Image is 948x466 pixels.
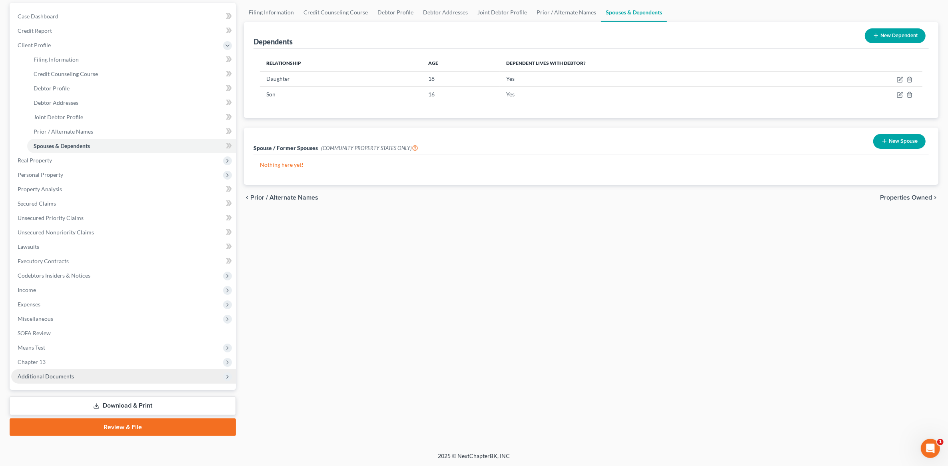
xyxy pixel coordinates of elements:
[18,42,51,48] span: Client Profile
[18,186,62,192] span: Property Analysis
[18,171,63,178] span: Personal Property
[34,128,93,135] span: Prior / Alternate Names
[11,211,236,225] a: Unsecured Priority Claims
[27,110,236,124] a: Joint Debtor Profile
[18,315,53,322] span: Miscellaneous
[532,3,601,22] a: Prior / Alternate Names
[260,55,422,71] th: Relationship
[260,71,422,86] td: Daughter
[10,418,236,436] a: Review & File
[244,3,299,22] a: Filing Information
[11,240,236,254] a: Lawsuits
[11,326,236,340] a: SOFA Review
[27,67,236,81] a: Credit Counseling Course
[601,3,667,22] a: Spouses & Dependents
[321,145,418,151] span: (COMMUNITY PROPERTY STATES ONLY)
[18,344,45,351] span: Means Test
[244,194,250,201] i: chevron_left
[260,87,422,102] td: Son
[27,124,236,139] a: Prior / Alternate Names
[18,27,52,34] span: Credit Report
[500,71,813,86] td: Yes
[18,272,90,279] span: Codebtors Insiders & Notices
[260,161,922,169] p: Nothing here yet!
[34,114,83,120] span: Joint Debtor Profile
[18,157,52,164] span: Real Property
[244,194,318,201] button: chevron_left Prior / Alternate Names
[422,55,500,71] th: Age
[11,254,236,268] a: Executory Contracts
[18,243,39,250] span: Lawsuits
[253,37,293,46] div: Dependents
[11,182,236,196] a: Property Analysis
[18,229,94,236] span: Unsecured Nonpriority Claims
[34,142,90,149] span: Spouses & Dependents
[11,24,236,38] a: Credit Report
[11,196,236,211] a: Secured Claims
[932,194,938,201] i: chevron_right
[11,225,236,240] a: Unsecured Nonpriority Claims
[18,214,84,221] span: Unsecured Priority Claims
[34,99,78,106] span: Debtor Addresses
[18,200,56,207] span: Secured Claims
[250,194,318,201] span: Prior / Alternate Names
[34,56,79,63] span: Filing Information
[18,330,51,336] span: SOFA Review
[373,3,418,22] a: Debtor Profile
[865,28,926,43] button: New Dependent
[921,439,940,458] iframe: Intercom live chat
[10,396,236,415] a: Download & Print
[27,139,236,153] a: Spouses & Dependents
[18,286,36,293] span: Income
[299,3,373,22] a: Credit Counseling Course
[27,96,236,110] a: Debtor Addresses
[18,373,74,380] span: Additional Documents
[937,439,944,445] span: 1
[27,52,236,67] a: Filing Information
[418,3,473,22] a: Debtor Addresses
[422,71,500,86] td: 18
[253,144,318,151] span: Spouse / Former Spouses
[18,13,58,20] span: Case Dashboard
[473,3,532,22] a: Joint Debtor Profile
[500,55,813,71] th: Dependent lives with debtor?
[18,301,40,308] span: Expenses
[422,87,500,102] td: 16
[880,194,932,201] span: Properties Owned
[34,85,70,92] span: Debtor Profile
[500,87,813,102] td: Yes
[18,258,69,264] span: Executory Contracts
[880,194,938,201] button: Properties Owned chevron_right
[18,358,46,365] span: Chapter 13
[873,134,926,149] button: New Spouse
[34,70,98,77] span: Credit Counseling Course
[27,81,236,96] a: Debtor Profile
[11,9,236,24] a: Case Dashboard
